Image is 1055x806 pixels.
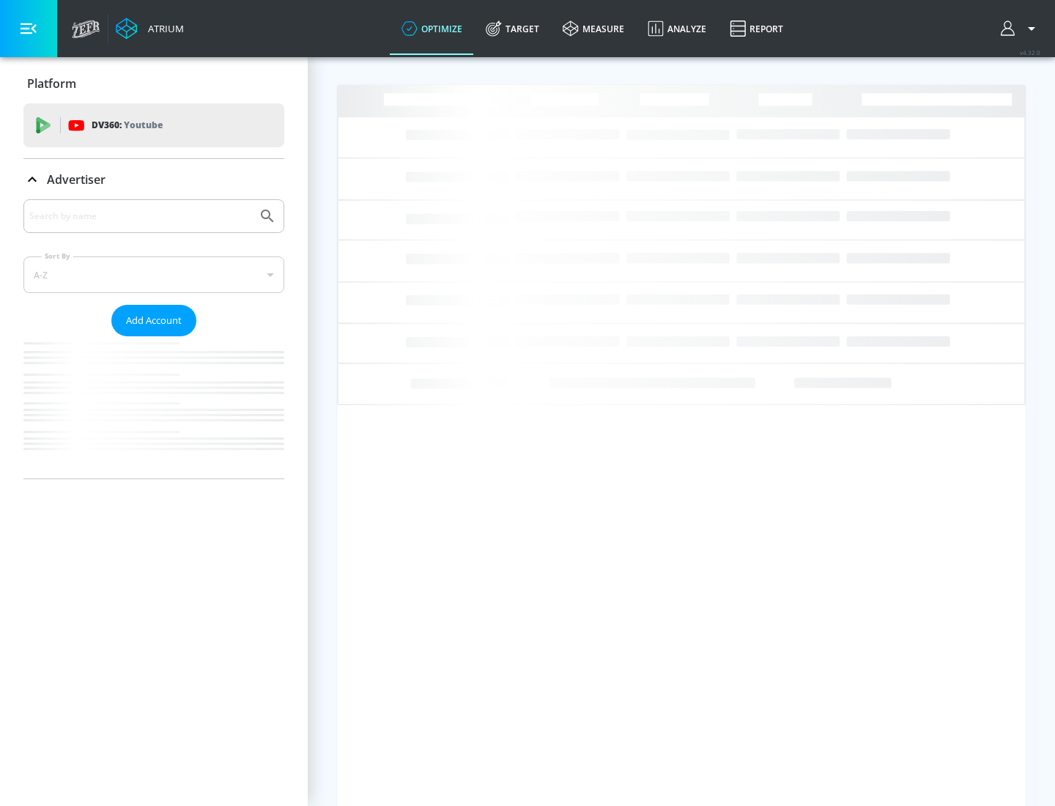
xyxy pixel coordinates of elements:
p: DV360: [92,117,163,133]
a: Target [474,2,551,55]
a: optimize [390,2,474,55]
a: Analyze [636,2,718,55]
div: Advertiser [23,199,284,478]
label: Sort By [42,251,73,261]
p: Youtube [124,117,163,133]
span: Add Account [126,312,182,329]
input: Search by name [29,207,251,226]
p: Advertiser [47,171,105,188]
div: Platform [23,63,284,104]
span: v 4.32.0 [1020,48,1040,56]
a: measure [551,2,636,55]
div: Advertiser [23,159,284,200]
a: Atrium [116,18,184,40]
button: Add Account [111,305,196,336]
div: A-Z [23,256,284,293]
div: Atrium [142,22,184,35]
nav: list of Advertiser [23,336,284,478]
p: Platform [27,75,76,92]
div: DV360: Youtube [23,103,284,147]
a: Report [718,2,795,55]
